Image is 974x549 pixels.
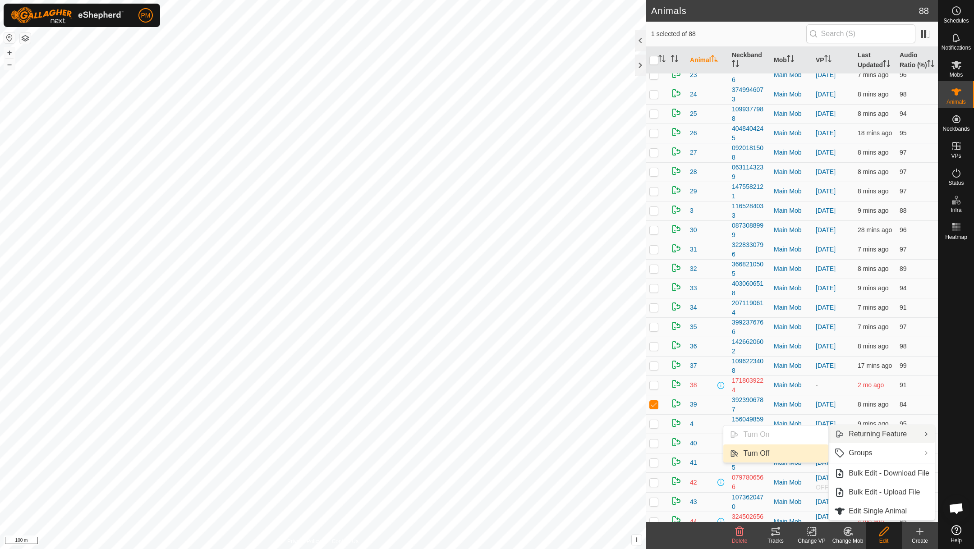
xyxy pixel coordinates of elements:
[794,537,830,545] div: Change VP
[332,537,358,545] a: Contact Us
[816,498,836,505] a: [DATE]
[806,24,915,43] input: Search (S)
[900,401,907,408] span: 84
[948,180,964,186] span: Status
[732,493,767,512] div: 1073620470
[732,538,748,544] span: Delete
[774,361,809,371] div: Main Mob
[946,99,966,105] span: Animals
[690,458,697,467] span: 41
[774,206,809,215] div: Main Mob
[658,56,666,64] p-sorticon: Activate to sort
[774,128,809,138] div: Main Mob
[900,188,907,195] span: 97
[774,225,809,235] div: Main Mob
[4,59,15,70] button: –
[900,343,907,350] span: 98
[774,245,809,254] div: Main Mob
[732,357,767,375] div: 1096223408
[690,264,697,274] span: 32
[938,522,974,547] a: Help
[690,109,697,119] span: 25
[858,226,892,233] span: 31 Aug 2025, 4:16 pm
[858,518,884,525] span: 5 Apr 2025, 5:45 pm
[671,69,682,79] img: returning on
[671,398,682,409] img: returning on
[671,185,682,196] img: returning on
[900,381,907,389] span: 91
[671,165,682,176] img: returning on
[11,7,124,23] img: Gallagher Logo
[816,168,836,175] a: [DATE]
[829,483,935,501] li: Bulk Edit - Upload File
[816,284,836,292] a: [DATE]
[732,143,767,162] div: 0920181508
[671,282,682,293] img: returning on
[774,419,809,429] div: Main Mob
[858,246,888,253] span: 31 Aug 2025, 4:36 pm
[690,128,697,138] span: 26
[690,70,697,80] span: 23
[900,168,907,175] span: 97
[858,304,888,311] span: 31 Aug 2025, 4:36 pm
[829,425,935,443] li: Returning Feature
[858,71,888,78] span: 31 Aug 2025, 4:36 pm
[651,29,806,39] span: 1 selected of 88
[858,149,888,156] span: 31 Aug 2025, 4:36 pm
[816,129,836,137] a: [DATE]
[858,110,888,117] span: 31 Aug 2025, 4:35 pm
[829,502,935,520] li: Edit Single Animal
[816,304,836,311] a: [DATE]
[896,47,938,74] th: Audio Ratio (%)
[732,221,767,240] div: 0873088999
[690,322,697,332] span: 35
[927,61,934,69] p-sorticon: Activate to sort
[732,85,767,104] div: 3749946073
[686,47,728,74] th: Animal
[732,415,767,434] div: 1560498592
[943,18,969,23] span: Schedules
[732,298,767,317] div: 2071190614
[951,153,961,159] span: VPs
[141,11,151,20] span: PM
[774,478,809,487] div: Main Mob
[900,110,907,117] span: 94
[690,342,697,351] span: 36
[816,401,836,408] a: [DATE]
[743,448,769,459] span: Turn Off
[816,91,836,98] a: [DATE]
[816,343,836,350] a: [DATE]
[951,538,962,543] span: Help
[950,72,963,78] span: Mobs
[858,129,892,137] span: 31 Aug 2025, 4:26 pm
[858,420,888,427] span: 31 Aug 2025, 4:35 pm
[816,484,828,491] span: OFF
[671,127,682,137] img: returning on
[690,380,697,390] span: 38
[849,487,920,498] span: Bulk Edit - Upload File
[671,224,682,234] img: returning on
[690,245,697,254] span: 31
[900,420,907,427] span: 95
[951,207,961,213] span: Infra
[690,148,697,157] span: 27
[816,246,836,253] a: [DATE]
[830,537,866,545] div: Change Mob
[774,70,809,80] div: Main Mob
[824,56,832,64] p-sorticon: Activate to sort
[671,243,682,254] img: returning on
[900,226,907,233] span: 96
[816,188,836,195] a: [DATE]
[651,5,919,16] h2: Animals
[900,323,907,330] span: 97
[770,47,812,74] th: Mob
[858,188,888,195] span: 31 Aug 2025, 4:35 pm
[690,478,697,487] span: 42
[732,376,767,395] div: 1718039224
[671,262,682,273] img: returning on
[671,495,682,506] img: returning on
[774,342,809,351] div: Main Mob
[816,381,818,389] app-display-virtual-paddock-transition: -
[816,474,836,481] a: [DATE]
[671,456,682,467] img: returning on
